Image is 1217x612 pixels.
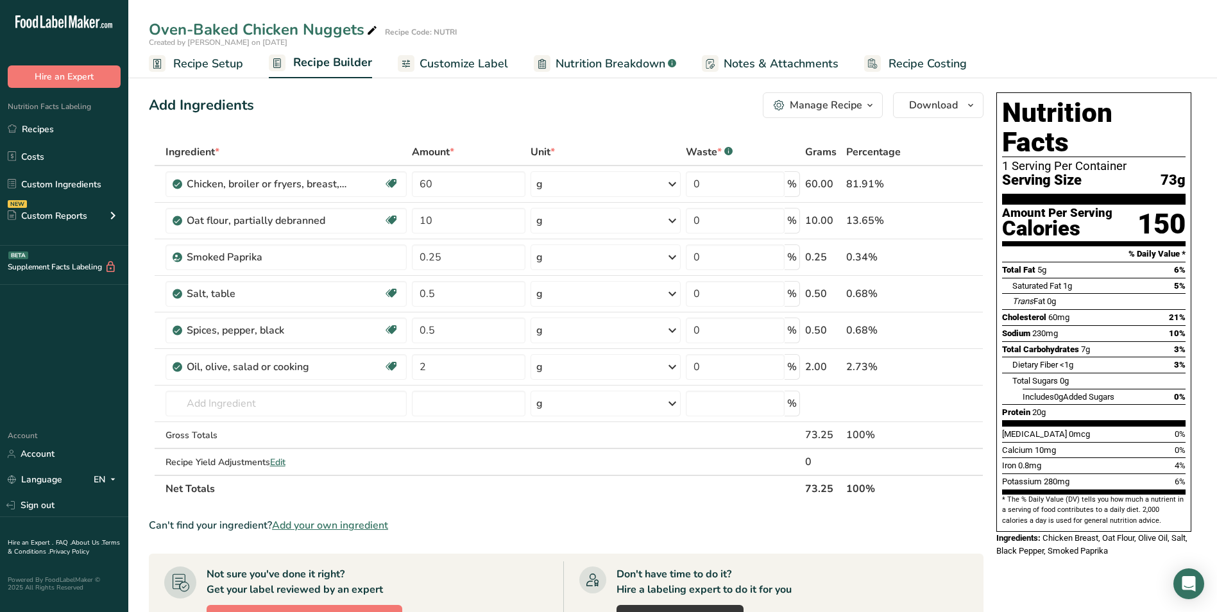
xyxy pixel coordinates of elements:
[1002,98,1186,157] h1: Nutrition Facts
[293,54,372,71] span: Recipe Builder
[398,49,508,78] a: Customize Label
[166,455,407,469] div: Recipe Yield Adjustments
[187,359,347,375] div: Oil, olive, salad or cooking
[166,391,407,416] input: Add Ingredient
[805,250,841,265] div: 0.25
[1175,477,1186,486] span: 6%
[536,286,543,302] div: g
[1002,312,1046,322] span: Cholesterol
[805,454,841,470] div: 0
[1002,328,1030,338] span: Sodium
[1169,312,1186,322] span: 21%
[805,213,841,228] div: 10.00
[1175,429,1186,439] span: 0%
[846,176,923,192] div: 81.91%
[846,286,923,302] div: 0.68%
[8,538,53,547] a: Hire an Expert .
[8,209,87,223] div: Custom Reports
[187,286,347,302] div: Salt, table
[1002,429,1067,439] span: [MEDICAL_DATA]
[846,250,923,265] div: 0.34%
[1032,328,1058,338] span: 230mg
[56,538,71,547] a: FAQ .
[412,144,454,160] span: Amount
[173,55,243,72] span: Recipe Setup
[846,323,923,338] div: 0.68%
[149,49,243,78] a: Recipe Setup
[805,144,837,160] span: Grams
[889,55,967,72] span: Recipe Costing
[1012,296,1045,306] span: Fat
[1175,445,1186,455] span: 0%
[996,533,1041,543] span: Ingredients:
[805,286,841,302] div: 0.50
[149,37,287,47] span: Created by [PERSON_NAME] on [DATE]
[536,250,543,265] div: g
[8,468,62,491] a: Language
[536,176,543,192] div: g
[1002,407,1030,417] span: Protein
[1161,173,1186,189] span: 73g
[556,55,665,72] span: Nutrition Breakdown
[1002,461,1016,470] span: Iron
[536,213,543,228] div: g
[531,144,555,160] span: Unit
[1002,445,1033,455] span: Calcium
[8,200,27,208] div: NEW
[864,49,967,78] a: Recipe Costing
[686,144,733,160] div: Waste
[1137,207,1186,241] div: 150
[207,566,383,597] div: Not sure you've done it right? Get your label reviewed by an expert
[617,566,792,597] div: Don't have time to do it? Hire a labeling expert to do it for you
[270,456,285,468] span: Edit
[1012,281,1061,291] span: Saturated Fat
[1174,392,1186,402] span: 0%
[909,98,958,113] span: Download
[1175,461,1186,470] span: 4%
[149,518,983,533] div: Can't find your ingredient?
[1054,392,1063,402] span: 0g
[269,48,372,79] a: Recipe Builder
[1060,360,1073,370] span: <1g
[1012,296,1034,306] i: Trans
[536,323,543,338] div: g
[1063,281,1072,291] span: 1g
[846,359,923,375] div: 2.73%
[1002,344,1079,354] span: Total Carbohydrates
[163,475,803,502] th: Net Totals
[8,65,121,88] button: Hire an Expert
[1060,376,1069,386] span: 0g
[534,49,676,78] a: Nutrition Breakdown
[805,176,841,192] div: 60.00
[94,472,121,488] div: EN
[166,144,219,160] span: Ingredient
[805,323,841,338] div: 0.50
[1002,477,1042,486] span: Potassium
[1023,392,1114,402] span: Includes Added Sugars
[763,92,883,118] button: Manage Recipe
[71,538,102,547] a: About Us .
[1174,344,1186,354] span: 3%
[187,323,347,338] div: Spices, pepper, black
[803,475,844,502] th: 73.25
[8,538,120,556] a: Terms & Conditions .
[790,98,862,113] div: Manage Recipe
[1174,281,1186,291] span: 5%
[1047,296,1056,306] span: 0g
[49,547,89,556] a: Privacy Policy
[1173,568,1204,599] div: Open Intercom Messenger
[702,49,838,78] a: Notes & Attachments
[1032,407,1046,417] span: 20g
[1018,461,1041,470] span: 0.8mg
[536,359,543,375] div: g
[420,55,508,72] span: Customize Label
[846,427,923,443] div: 100%
[187,176,347,192] div: Chicken, broiler or fryers, breast, skinless, boneless, meat only, cooked, grilled
[166,429,407,442] div: Gross Totals
[805,359,841,375] div: 2.00
[149,95,254,116] div: Add Ingredients
[1002,219,1112,238] div: Calories
[996,533,1187,556] span: Chicken Breast, Oat Flour, Olive Oil, Salt, Black Pepper, Smoked Paprika
[187,250,347,265] div: Smoked Paprika
[1035,445,1056,455] span: 10mg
